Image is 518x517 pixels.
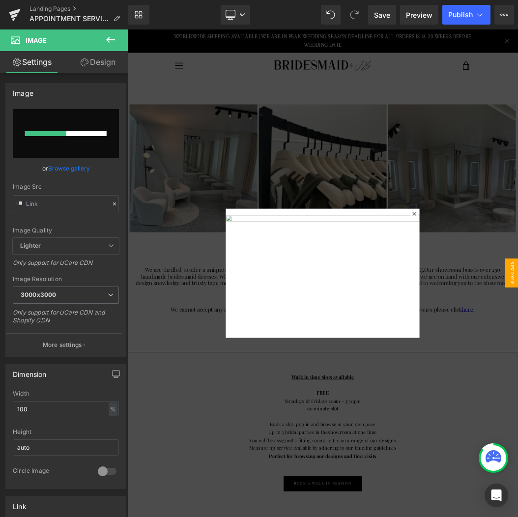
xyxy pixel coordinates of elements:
[321,5,341,25] button: Undo
[66,51,130,73] a: Design
[13,183,119,190] div: Image Src
[26,36,47,44] span: Image
[13,276,119,283] div: Image Resolution
[13,259,119,273] div: Only support for UCare CDN
[13,401,119,417] input: auto
[13,467,88,477] div: Circle Image
[13,365,47,378] div: Dimension
[448,11,473,19] span: Publish
[13,439,119,456] input: auto
[6,333,122,356] button: More settings
[13,497,27,511] div: Link
[48,160,90,177] a: Browse gallery
[43,341,82,349] p: More settings
[485,484,508,507] div: Open Intercom Messenger
[128,5,149,25] a: New Library
[13,390,119,397] div: Width
[13,84,33,97] div: Image
[13,309,119,331] div: Only support for UCare CDN and Shopify CDN
[374,10,390,20] span: Save
[109,402,117,416] div: %
[13,163,119,173] div: or
[20,242,41,249] b: Lighter
[29,5,128,13] a: Landing Pages
[29,15,109,23] span: APPOINTMENT SERVICES
[21,291,56,298] b: 3000x3000
[13,227,119,234] div: Image Quality
[13,429,119,435] div: Height
[494,5,514,25] button: More
[345,5,364,25] button: Redo
[442,5,490,25] button: Publish
[406,10,432,20] span: Preview
[13,195,119,212] input: Link
[400,5,438,25] a: Preview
